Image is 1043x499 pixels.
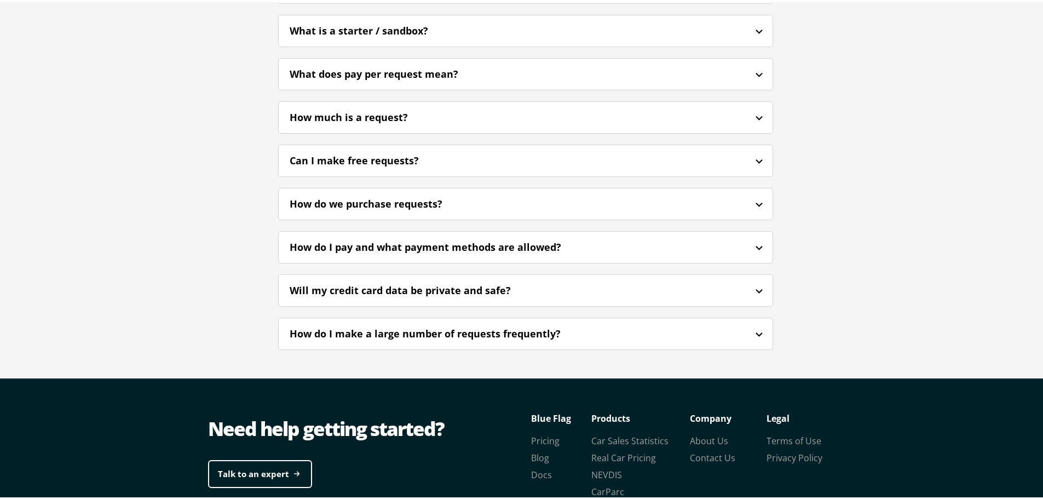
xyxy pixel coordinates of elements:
[591,408,690,425] p: Products
[767,408,843,425] p: Legal
[690,450,735,462] a: Contact Us
[290,21,458,36] div: What is a starter / sandbox?
[279,319,773,345] div: How do I make a large number of requests frequently?
[279,146,773,171] div: Can I make free requests?
[531,408,591,425] p: Blue Flag
[290,151,448,166] div: Can I make free requests?
[767,433,821,445] a: Terms of Use
[290,238,591,253] div: How do I pay and what payment methods are allowed?
[208,458,312,486] a: Talk to an expert
[279,16,773,42] div: What is a starter / sandbox?
[531,450,549,462] a: Blog
[690,408,767,425] p: Company
[290,324,590,339] div: How do I make a large number of requests frequently?
[591,484,624,496] a: CarParc
[279,232,773,258] div: How do I pay and what payment methods are allowed?
[290,108,437,123] div: How much is a request?
[591,433,669,445] a: Car Sales Statistics
[690,433,728,445] a: About Us
[290,194,472,209] div: How do we purchase requests?
[767,450,822,462] a: Privacy Policy
[208,413,526,440] div: Need help getting started?
[290,65,488,79] div: What does pay per request mean?
[279,59,773,85] div: What does pay per request mean?
[279,102,773,128] div: How much is a request?
[279,189,773,215] div: How do we purchase requests?
[531,467,552,479] a: Docs
[290,281,540,296] div: Will my credit card data be private and safe?
[279,276,773,301] div: Will my credit card data be private and safe?
[591,467,622,479] a: NEVDIS
[531,433,560,445] a: Pricing
[591,450,656,462] a: Real Car Pricing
